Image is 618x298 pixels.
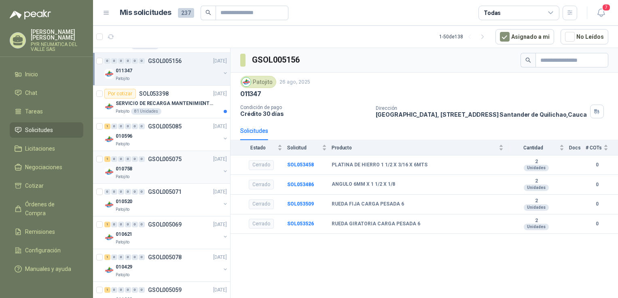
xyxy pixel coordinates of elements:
[332,162,428,168] b: PLATINA DE HIERRO 1 1/2 X 3/16 X 6MTS
[205,10,211,15] span: search
[376,105,587,111] p: Dirección
[249,199,274,209] div: Cerrado
[10,10,51,19] img: Logo peakr
[116,100,216,107] p: SERVICIO DE RECARGA MANTENIMIENTO Y PRESTAMOS DE EXTINTORES
[586,140,618,155] th: # COTs
[139,254,145,260] div: 0
[332,201,404,208] b: RUEDA FIJA CARGA PESADA 6
[524,224,549,230] div: Unidades
[524,204,549,211] div: Unidades
[10,122,83,138] a: Solicitudes
[25,88,37,97] span: Chat
[508,198,564,204] b: 2
[116,263,132,271] p: 010429
[104,222,110,227] div: 1
[116,272,129,278] p: Patojito
[10,224,83,239] a: Remisiones
[116,76,129,82] p: Patojito
[104,134,114,144] img: Company Logo
[132,222,138,227] div: 0
[139,156,145,162] div: 0
[586,161,608,169] b: 0
[116,141,129,147] p: Patojito
[287,221,314,227] b: SOL053526
[118,156,124,162] div: 0
[508,218,564,224] b: 2
[116,67,132,75] p: 011347
[148,189,182,195] p: GSOL005071
[10,261,83,277] a: Manuales y ayuda
[242,78,251,86] img: Company Logo
[249,180,274,189] div: Cerrado
[240,90,261,98] p: 011347
[125,58,131,64] div: 0
[213,155,227,163] p: [DATE]
[148,222,182,227] p: GSOL005069
[10,67,83,82] a: Inicio
[287,140,332,155] th: Solicitud
[10,159,83,175] a: Negociaciones
[594,6,608,20] button: 7
[287,162,314,168] a: SOL053458
[287,182,314,187] b: SOL053486
[148,156,182,162] p: GSOL005075
[213,188,227,196] p: [DATE]
[111,124,117,129] div: 0
[240,145,276,151] span: Estado
[104,187,229,213] a: 0 0 0 0 0 0 GSOL005071[DATE] Company Logo010520Patojito
[118,58,124,64] div: 0
[118,254,124,260] div: 0
[569,140,586,155] th: Docs
[332,145,497,151] span: Producto
[25,126,53,134] span: Solicitudes
[25,246,61,255] span: Configuración
[104,167,114,177] img: Company Logo
[524,185,549,191] div: Unidades
[139,58,145,64] div: 0
[484,8,501,17] div: Todas
[116,239,129,246] p: Patojito
[231,140,287,155] th: Estado
[118,222,124,227] div: 0
[376,111,587,118] p: [GEOGRAPHIC_DATA], [STREET_ADDRESS] Santander de Quilichao , Cauca
[25,227,55,236] span: Remisiones
[10,243,83,258] a: Configuración
[178,8,194,18] span: 237
[111,222,117,227] div: 0
[116,206,129,213] p: Patojito
[240,110,369,117] p: Crédito 30 días
[93,86,230,118] a: Por cotizarSOL053398[DATE] Company LogoSERVICIO DE RECARGA MANTENIMIENTO Y PRESTAMOS DE EXTINTORE...
[279,78,310,86] p: 26 ago, 2025
[118,287,124,293] div: 0
[508,140,569,155] th: Cantidad
[111,156,117,162] div: 0
[561,29,608,44] button: No Leídos
[25,181,44,190] span: Cotizar
[132,254,138,260] div: 0
[132,287,138,293] div: 0
[524,165,549,171] div: Unidades
[586,220,608,228] b: 0
[132,189,138,195] div: 0
[31,29,83,40] p: [PERSON_NAME] [PERSON_NAME]
[213,123,227,130] p: [DATE]
[104,189,110,195] div: 0
[104,56,229,82] a: 0 0 0 0 0 0 GSOL005156[DATE] Company Logo011347Patojito
[111,58,117,64] div: 0
[31,42,83,52] p: PYR NEUMATICA DEL VALLE SAS
[287,201,314,207] a: SOL053509
[116,165,132,173] p: 010758
[118,124,124,129] div: 0
[104,89,136,99] div: Por cotizar
[104,265,114,275] img: Company Logo
[495,29,554,44] button: Asignado a mi
[148,124,182,129] p: GSOL005085
[104,156,110,162] div: 1
[104,220,229,246] a: 1 0 0 0 0 0 GSOL005069[DATE] Company Logo010621Patojito
[508,178,564,185] b: 2
[213,254,227,261] p: [DATE]
[25,200,76,218] span: Órdenes de Compra
[116,198,132,206] p: 010520
[139,124,145,129] div: 0
[104,154,229,180] a: 1 0 0 0 0 0 GSOL005075[DATE] Company Logo010758Patojito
